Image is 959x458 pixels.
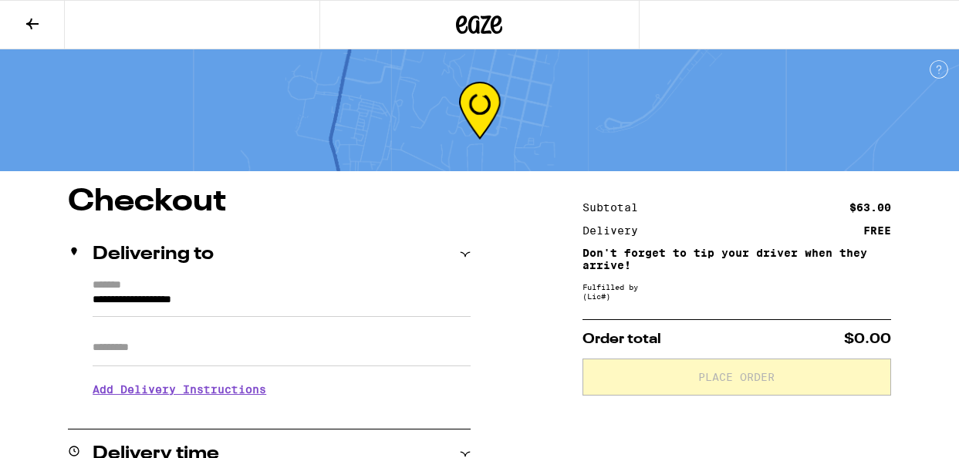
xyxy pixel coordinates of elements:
button: Place Order [582,359,891,396]
div: Fulfilled by (Lic# ) [582,282,891,301]
div: Subtotal [582,202,649,213]
h3: Add Delivery Instructions [93,372,471,407]
div: $63.00 [849,202,891,213]
p: We'll contact you at [PHONE_NUMBER] when we arrive [93,407,471,419]
div: FREE [863,225,891,236]
p: Don't forget to tip your driver when they arrive! [582,247,891,271]
h1: Checkout [68,187,471,217]
div: Delivery [582,225,649,236]
h2: Delivering to [93,245,214,264]
span: Order total [582,332,661,346]
span: $0.00 [844,332,891,346]
span: Place Order [698,372,775,382]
